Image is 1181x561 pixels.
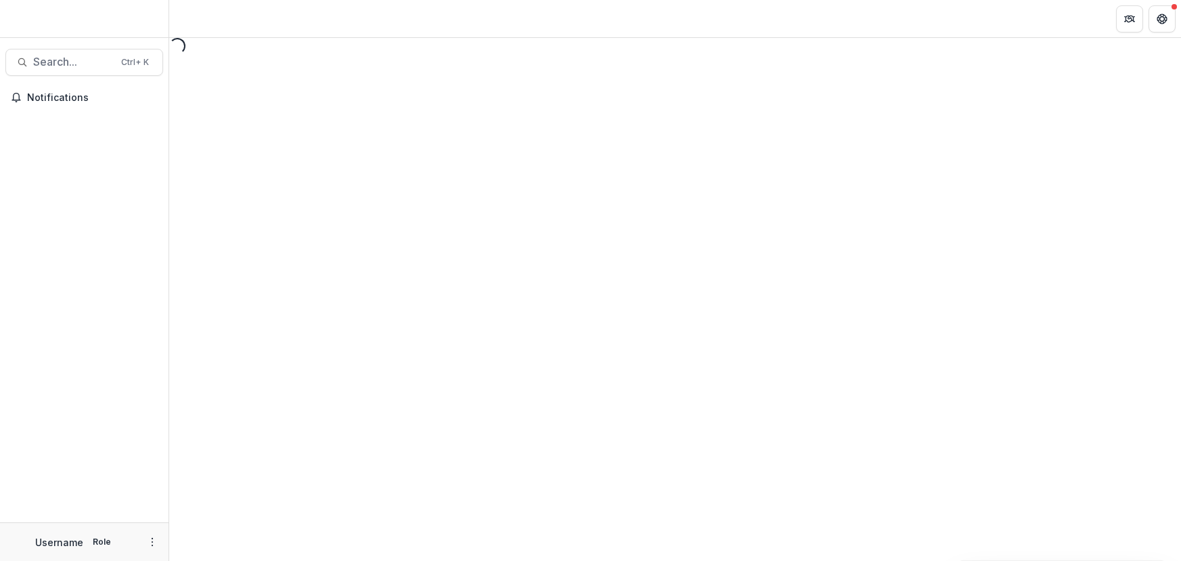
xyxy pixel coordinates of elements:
button: More [144,534,160,550]
button: Search... [5,49,163,76]
span: Search... [33,56,113,68]
button: Get Help [1149,5,1176,33]
button: Notifications [5,87,163,108]
div: Ctrl + K [118,55,152,70]
button: Partners [1116,5,1143,33]
p: Username [35,535,83,549]
span: Notifications [27,92,158,104]
p: Role [89,536,115,548]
